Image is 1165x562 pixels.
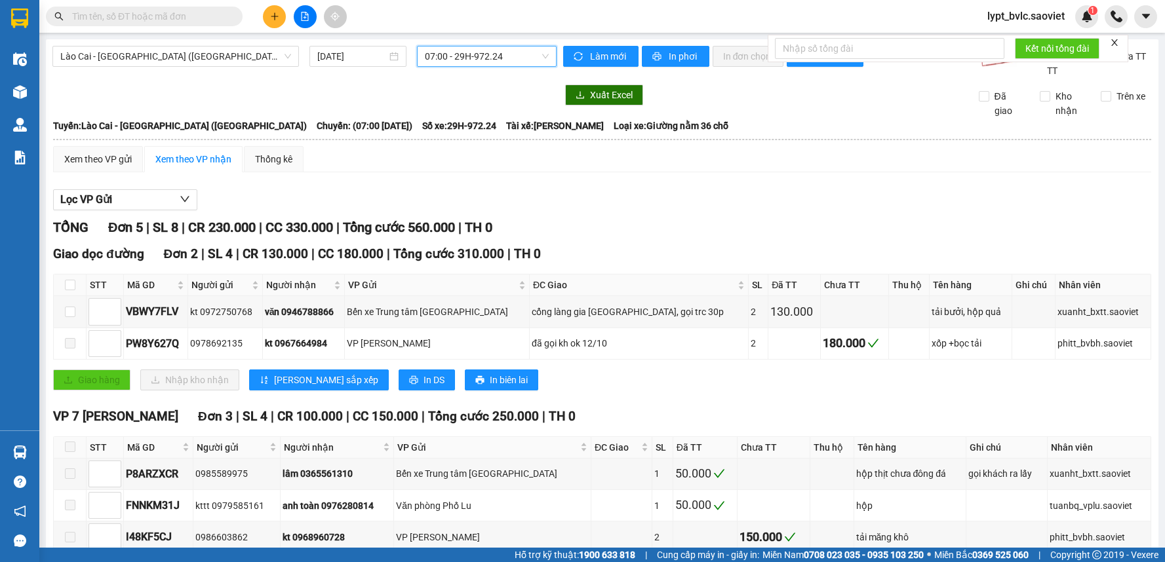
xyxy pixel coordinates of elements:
[260,375,269,386] span: sort-ascending
[190,336,260,350] div: 0978692135
[396,530,589,544] div: VP [PERSON_NAME]
[1050,498,1149,513] div: tuanbq_vplu.saoviet
[932,305,1010,319] div: tải bưởi, hộp quả
[1056,274,1151,296] th: Nhân viên
[53,189,197,210] button: Lọc VP Gửi
[934,548,1029,562] span: Miền Bắc
[198,409,233,424] span: Đơn 3
[652,437,673,459] th: SL
[590,88,633,102] span: Xuất Excel
[60,191,112,208] span: Lọc VP Gửi
[330,12,340,21] span: aim
[1050,466,1149,481] div: xuanht_bxtt.saoviet
[1111,89,1151,103] span: Trên xe
[532,305,746,319] div: cổng làng gia [GEOGRAPHIC_DATA], gọi trc 30p
[53,219,89,235] span: TỔNG
[155,152,231,166] div: Xem theo VP nhận
[1048,437,1151,459] th: Nhân viên
[810,437,854,459] th: Thu hộ
[191,278,249,292] span: Người gửi
[14,505,26,517] span: notification
[1090,6,1095,15] span: 1
[13,445,27,459] img: warehouse-icon
[153,219,178,235] span: SL 8
[53,121,307,131] b: Tuyến: Lào Cai - [GEOGRAPHIC_DATA] ([GEOGRAPHIC_DATA])
[972,550,1029,560] strong: 0369 525 060
[317,119,412,133] span: Chuyến: (07:00 [DATE])
[751,336,766,350] div: 2
[563,46,639,67] button: syncLàm mới
[13,85,27,99] img: warehouse-icon
[236,409,239,424] span: |
[652,52,663,62] span: printer
[126,303,186,320] div: VBWY7FLV
[409,375,418,386] span: printer
[595,440,639,455] span: ĐC Giao
[108,219,143,235] span: Đơn 5
[243,409,267,424] span: SL 4
[266,219,333,235] span: CC 330.000
[856,466,964,481] div: hộp thịt chưa đông đá
[263,5,286,28] button: plus
[966,437,1048,459] th: Ghi chú
[458,219,462,235] span: |
[324,5,347,28] button: aim
[236,246,239,261] span: |
[515,548,635,562] span: Hỗ trợ kỹ thuật:
[1134,5,1157,28] button: caret-down
[770,303,818,321] div: 130.000
[195,530,278,544] div: 0986603862
[124,459,193,490] td: P8ARZXCR
[657,548,759,562] span: Cung cấp máy in - giấy in:
[422,409,425,424] span: |
[1140,10,1152,22] span: caret-down
[277,409,343,424] span: CR 100.000
[669,49,699,64] span: In phơi
[396,498,589,513] div: Văn phòng Phố Lu
[53,246,144,261] span: Giao dọc đường
[265,336,343,350] div: kt 0967664984
[126,497,191,514] div: FNNKM31J
[804,550,924,560] strong: 0708 023 035 - 0935 103 250
[821,274,889,296] th: Chưa TT
[345,328,530,360] td: VP Bảo Hà
[514,246,541,261] span: TH 0
[259,219,262,235] span: |
[542,409,545,424] span: |
[353,409,418,424] span: CC 150.000
[87,437,124,459] th: STT
[140,369,239,390] button: downloadNhập kho nhận
[346,409,349,424] span: |
[645,548,647,562] span: |
[164,246,199,261] span: Đơn 2
[255,152,292,166] div: Thống kê
[1081,10,1093,22] img: icon-new-feature
[490,373,528,387] span: In biên lai
[394,521,591,553] td: VP Bảo Hà
[424,373,444,387] span: In DS
[590,49,628,64] span: Làm mới
[394,490,591,521] td: Văn phòng Phố Lu
[13,118,27,132] img: warehouse-icon
[1057,305,1149,319] div: xuanht_bxtt.saoviet
[53,369,130,390] button: uploadGiao hàng
[532,336,746,350] div: đã gọi kh ok 12/10
[968,466,1045,481] div: gọi khách ra lấy
[465,369,538,390] button: printerIn biên lai
[249,369,389,390] button: sort-ascending[PERSON_NAME] sắp xếp
[64,152,132,166] div: Xem theo VP gửi
[124,296,188,328] td: VBWY7FLV
[713,468,725,479] span: check
[654,498,671,513] div: 1
[614,119,728,133] span: Loại xe: Giường nằm 36 chỗ
[188,219,256,235] span: CR 230.000
[348,278,516,292] span: VP Gửi
[775,38,1004,59] input: Nhập số tổng đài
[856,530,964,544] div: tải măng khô
[311,246,315,261] span: |
[146,219,149,235] span: |
[387,246,390,261] span: |
[823,334,886,352] div: 180.000
[266,278,332,292] span: Người nhận
[465,219,492,235] span: TH 0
